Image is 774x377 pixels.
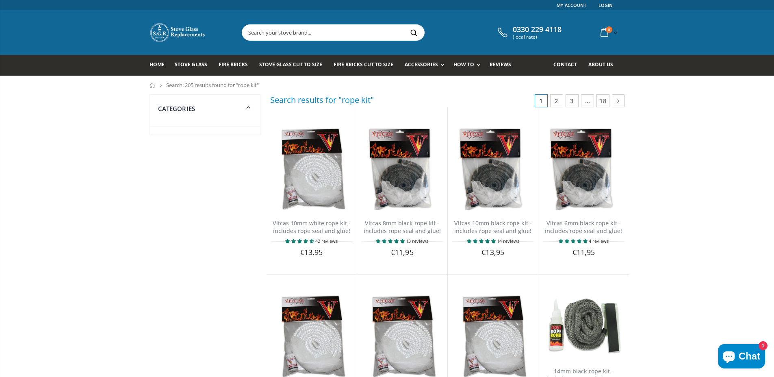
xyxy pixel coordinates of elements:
span: €11,95 [572,247,595,257]
a: 2 [550,94,563,107]
span: Reviews [490,61,511,68]
span: 4.67 stars [285,238,315,244]
span: 5.00 stars [559,238,589,244]
a: Accessories [405,55,448,76]
span: €13,95 [300,247,323,257]
span: (local rate) [513,34,562,40]
input: Search your stove brand... [242,25,515,40]
span: Fire Bricks Cut To Size [334,61,393,68]
img: Stove Glass Replacement [150,22,206,43]
a: About us [588,55,619,76]
a: Stove Glass Cut To Size [259,55,328,76]
span: 14 reviews [497,238,519,244]
span: … [581,94,594,107]
a: Home [150,55,171,76]
span: 0330 229 4118 [513,25,562,34]
img: Vitcas black rope, glue and gloves kit 10mm [452,128,534,210]
a: Vitcas 10mm white rope kit - includes rope seal and glue! [273,219,351,235]
a: 18 [596,94,609,107]
span: Categories [158,105,195,113]
span: 0 [606,26,612,33]
img: Aga Little Wenlock Classic rope kit (Doors) [452,295,534,377]
a: Fire Bricks Cut To Size [334,55,399,76]
span: Fire Bricks [219,61,248,68]
span: 1 [535,94,548,107]
a: Vitcas 8mm black rope kit - includes rope seal and glue! [364,219,441,235]
span: 4 reviews [589,238,609,244]
span: Accessories [405,61,438,68]
a: 3 [566,94,579,107]
a: Home [150,83,156,88]
img: Vitcas white rope, glue and gloves kit 6mm [271,295,353,377]
a: 0330 229 4118 (local rate) [496,25,562,40]
span: 13 reviews [406,238,428,244]
a: Vitcas 6mm black rope kit - includes rope seal and glue! [545,219,622,235]
img: 14mm black rope kit [542,295,624,358]
span: €11,95 [391,247,414,257]
span: Home [150,61,165,68]
span: Stove Glass Cut To Size [259,61,322,68]
img: Vitcas black rope, glue and gloves kit 6mm [542,128,624,210]
inbox-online-store-chat: Shopify online store chat [715,344,767,370]
button: Search [405,25,423,40]
span: About us [588,61,613,68]
a: Contact [553,55,583,76]
a: Vitcas 10mm black rope kit - includes rope seal and glue! [454,219,532,235]
img: Vitcas black rope, glue and gloves kit 8mm [361,128,443,210]
h3: Search results for "rope kit" [270,94,374,105]
span: €13,95 [481,247,504,257]
a: Reviews [490,55,517,76]
a: 0 [597,24,619,40]
span: 42 reviews [315,238,338,244]
span: How To [453,61,474,68]
span: Search: 205 results found for "rope kit" [166,81,259,89]
a: Stove Glass [175,55,213,76]
span: Contact [553,61,577,68]
a: Fire Bricks [219,55,254,76]
span: Stove Glass [175,61,207,68]
a: How To [453,55,484,76]
img: Vitcas white rope, glue and gloves kit 10mm [271,128,353,210]
span: 5.00 stars [467,238,497,244]
span: 4.77 stars [376,238,406,244]
img: Vitcas white rope, glue and gloves kit 8mm [361,295,443,377]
